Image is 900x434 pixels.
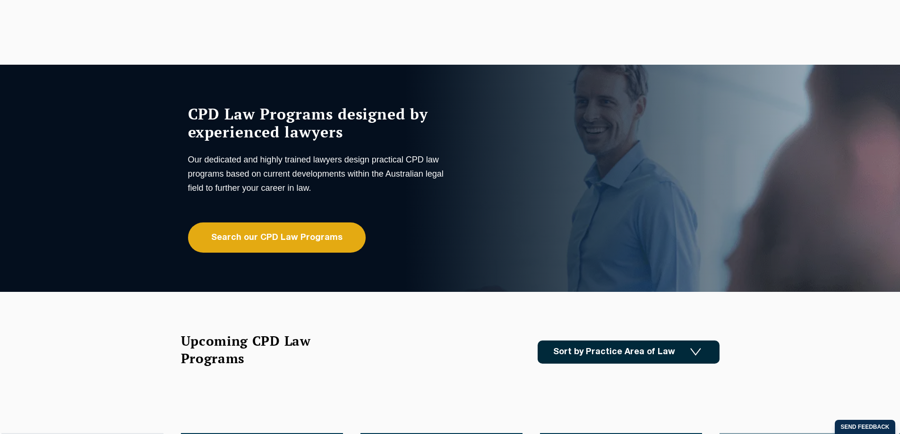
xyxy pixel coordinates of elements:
h1: CPD Law Programs designed by experienced lawyers [188,105,448,141]
p: Our dedicated and highly trained lawyers design practical CPD law programs based on current devel... [188,153,448,195]
h2: Upcoming CPD Law Programs [181,332,334,367]
a: Sort by Practice Area of Law [538,340,720,364]
a: Search our CPD Law Programs [188,222,366,253]
img: Icon [690,348,701,356]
